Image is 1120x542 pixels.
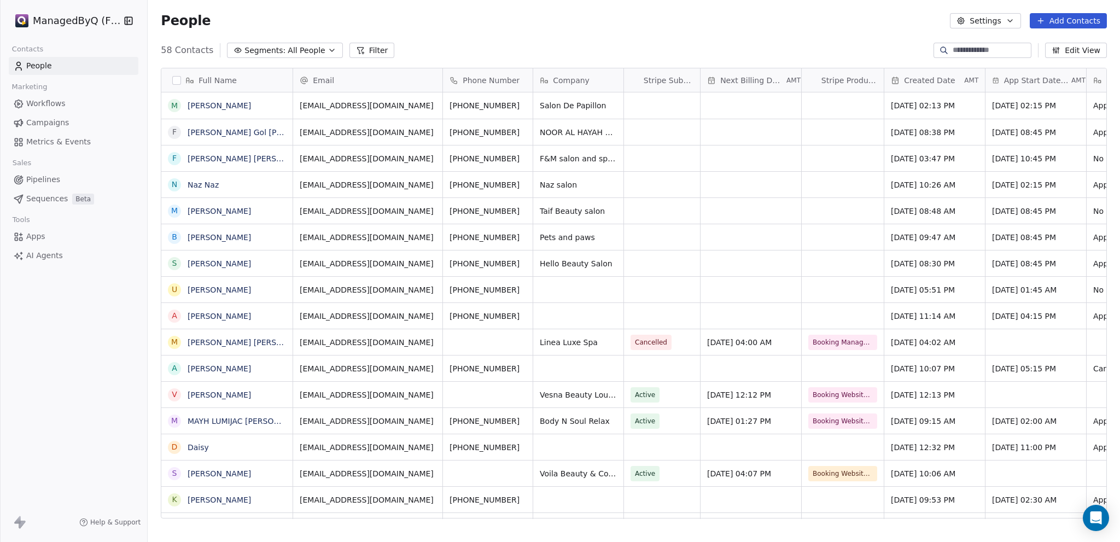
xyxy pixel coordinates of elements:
a: [PERSON_NAME] [188,233,251,242]
span: [PHONE_NUMBER] [450,232,526,243]
span: [PHONE_NUMBER] [450,100,526,111]
a: [PERSON_NAME] [188,207,251,215]
span: Campaigns [26,117,69,129]
a: [PERSON_NAME] [188,469,251,478]
img: Stripe [808,43,817,118]
span: App Start Date Time [1004,75,1069,86]
a: Workflows [9,95,138,113]
span: [EMAIL_ADDRESS][DOMAIN_NAME] [300,153,436,164]
span: [PHONE_NUMBER] [450,258,526,269]
span: Apps [26,231,45,242]
span: Email [313,75,334,86]
span: Pets and paws [540,232,617,243]
span: [EMAIL_ADDRESS][DOMAIN_NAME] [300,179,436,190]
span: Taif Beauty salon [540,206,617,217]
span: All People [288,45,325,56]
span: Full Name [199,75,237,86]
a: People [9,57,138,75]
span: Cancelled [635,337,667,348]
span: Segments: [244,45,285,56]
span: [PHONE_NUMBER] [450,179,526,190]
div: K [172,494,177,505]
span: [DATE] 08:30 PM [891,258,978,269]
span: [PHONE_NUMBER] [450,311,526,322]
a: [PERSON_NAME] [188,364,251,373]
span: [DATE] 08:45 PM [992,232,1080,243]
span: [DATE] 11:14 AM [891,311,978,322]
div: StripeStripe Product Name [802,68,884,92]
a: AI Agents [9,247,138,265]
a: [PERSON_NAME] [188,312,251,320]
span: Voila Beauty & Co. [GEOGRAPHIC_DATA] [540,468,617,479]
span: [DATE] 08:45 PM [992,258,1080,269]
span: Company [553,75,590,86]
span: [DATE] 02:00 AM [992,416,1080,427]
span: [EMAIL_ADDRESS][DOMAIN_NAME] [300,100,436,111]
span: [DATE] 01:27 PM [707,416,795,427]
span: Contacts [7,41,48,57]
span: [DATE] 10:07 PM [891,363,978,374]
div: M [171,100,178,112]
span: [DATE] 04:02 AM [891,337,978,348]
span: [DATE] 04:07 PM [707,468,795,479]
span: Active [635,389,655,400]
span: Hello Beauty Salon [540,258,617,269]
div: F [172,126,177,138]
span: [DATE] 09:15 AM [891,416,978,427]
button: Add Contacts [1030,13,1107,28]
span: Active [635,468,655,479]
span: Linea Luxe Spa [540,337,617,348]
a: [PERSON_NAME] [188,259,251,268]
div: B [172,231,177,243]
span: [DATE] 02:15 PM [992,179,1080,190]
span: 58 Contacts [161,44,213,57]
span: [PHONE_NUMBER] [450,363,526,374]
span: [EMAIL_ADDRESS][DOMAIN_NAME] [300,284,436,295]
span: [EMAIL_ADDRESS][DOMAIN_NAME] [300,232,436,243]
span: [DATE] 04:00 AM [707,337,795,348]
div: Created DateAMT [884,68,985,92]
span: AI Agents [26,250,63,261]
div: A [172,363,177,374]
span: [EMAIL_ADDRESS][DOMAIN_NAME] [300,337,436,348]
span: Body N Soul Relax [540,416,617,427]
span: [DATE] 08:48 AM [891,206,978,217]
span: Booking Website + App (Tier 3) [813,389,873,400]
div: Company [533,68,623,92]
span: [DATE] 10:26 AM [891,179,978,190]
button: Filter [349,43,395,58]
span: Booking Website + App (Tier 2) [813,468,873,479]
span: [EMAIL_ADDRESS][DOMAIN_NAME] [300,311,436,322]
span: ManagedByQ (FZE) [33,14,121,28]
span: [PHONE_NUMBER] [450,442,526,453]
span: [EMAIL_ADDRESS][DOMAIN_NAME] [300,468,436,479]
a: [PERSON_NAME] Gol [PERSON_NAME] [188,128,332,137]
span: People [26,60,52,72]
span: AMT [1071,76,1086,85]
button: Settings [950,13,1020,28]
span: [EMAIL_ADDRESS][DOMAIN_NAME] [300,416,436,427]
span: Sequences [26,193,68,205]
span: [DATE] 02:15 PM [992,100,1080,111]
a: Metrics & Events [9,133,138,151]
div: S [172,258,177,269]
span: Active [635,416,655,427]
a: [PERSON_NAME] [188,285,251,294]
span: Created Date [904,75,955,86]
div: App Start Date TimeAMT [985,68,1086,92]
div: M [171,205,178,217]
span: Stripe Subscription Status [644,75,693,86]
span: [DATE] 11:00 PM [992,442,1080,453]
div: D [172,441,178,453]
span: F&M salon and spa LLc [540,153,617,164]
span: [PHONE_NUMBER] [450,284,526,295]
span: Beta [72,194,94,205]
span: [PHONE_NUMBER] [450,127,526,138]
div: F [172,153,177,164]
span: [EMAIL_ADDRESS][DOMAIN_NAME] [300,363,436,374]
img: Stripe.png [15,14,28,27]
span: Marketing [7,79,52,95]
div: M [171,336,178,348]
button: ManagedByQ (FZE) [13,11,116,30]
span: NOOR AL HAYAH PETS HAIRDRESSING SALON [540,127,617,138]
